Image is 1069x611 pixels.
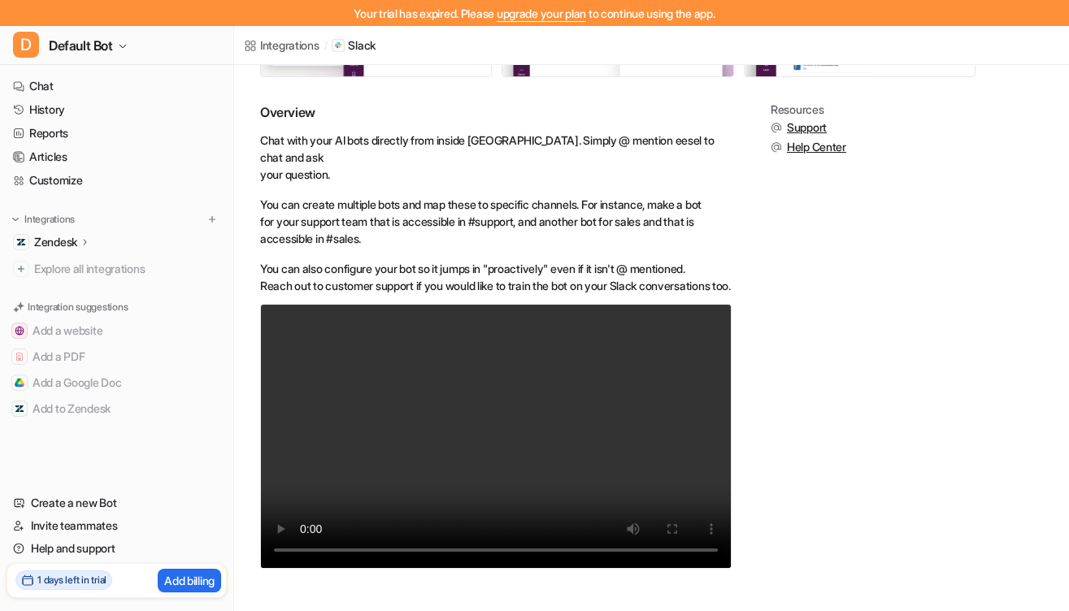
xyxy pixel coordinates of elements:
[332,37,376,54] a: Slack iconSlack
[7,169,227,192] a: Customize
[7,318,227,344] button: Add a websiteAdd a website
[260,304,732,569] video: Your browser does not support the video tag.
[260,196,732,247] p: You can create multiple bots and map these to specific channels. For instance, make a bot for you...
[10,214,21,225] img: expand menu
[15,378,24,388] img: Add a Google Doc
[7,344,227,370] button: Add a PDFAdd a PDF
[7,122,227,145] a: Reports
[7,258,227,280] a: Explore all integrations
[7,98,227,121] a: History
[771,122,782,133] img: support.svg
[771,119,846,136] button: Support
[771,139,846,155] button: Help Center
[7,492,227,514] a: Create a new Bot
[34,256,220,282] span: Explore all integrations
[34,234,77,250] p: Zendesk
[771,141,782,153] img: support.svg
[164,572,215,589] p: Add billing
[158,569,221,592] button: Add billing
[15,404,24,414] img: Add to Zendesk
[260,260,732,294] p: You can also configure your bot so it jumps in "proactively" even if it isn't @ mentioned. Reach ...
[15,352,24,362] img: Add a PDF
[206,214,218,225] img: menu_add.svg
[15,326,24,336] img: Add a website
[7,514,227,537] a: Invite teammates
[787,139,846,155] span: Help Center
[497,6,586,20] a: upgrade your plan
[348,37,376,54] p: Slack
[260,132,732,183] p: Chat with your AI bots directly from inside [GEOGRAPHIC_DATA]. Simply @ mention eesel to chat and...
[7,145,227,168] a: Articles
[37,573,106,587] h2: 1 days left in trial
[787,119,827,136] span: Support
[13,32,39,58] span: D
[7,75,227,97] a: Chat
[7,396,227,422] button: Add to ZendeskAdd to Zendesk
[24,213,75,226] p: Integrations
[28,300,128,314] p: Integration suggestions
[260,37,319,54] div: Integrations
[244,37,319,54] a: Integrations
[7,211,80,227] button: Integrations
[324,38,328,53] span: /
[260,103,732,122] h2: Overview
[771,103,846,116] div: Resources
[13,261,29,277] img: explore all integrations
[49,34,113,57] span: Default Bot
[7,537,227,560] a: Help and support
[7,370,227,396] button: Add a Google DocAdd a Google Doc
[16,237,26,247] img: Zendesk
[334,41,342,50] img: Slack icon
